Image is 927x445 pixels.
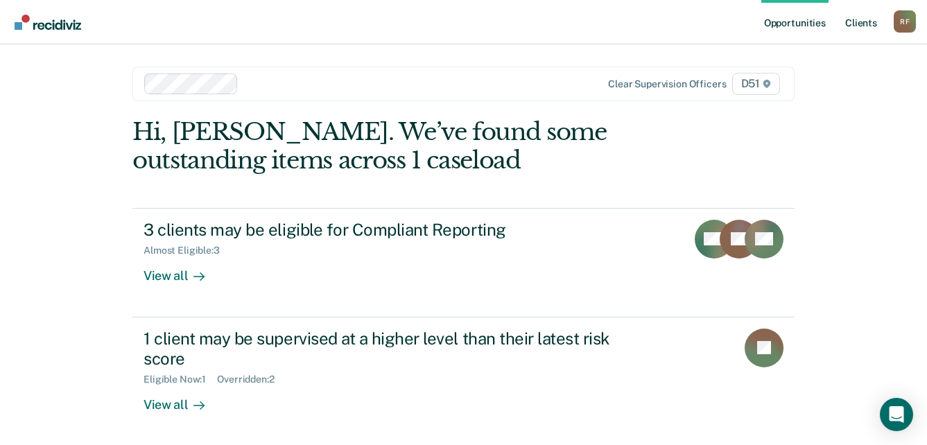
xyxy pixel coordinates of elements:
[894,10,916,33] div: R F
[894,10,916,33] button: Profile dropdown button
[217,374,285,385] div: Overridden : 2
[144,385,221,412] div: View all
[15,15,81,30] img: Recidiviz
[732,73,780,95] span: D51
[608,78,726,90] div: Clear supervision officers
[132,208,795,317] a: 3 clients may be eligible for Compliant ReportingAlmost Eligible:3View all
[144,256,221,283] div: View all
[144,374,217,385] div: Eligible Now : 1
[132,118,662,175] div: Hi, [PERSON_NAME]. We’ve found some outstanding items across 1 caseload
[144,329,630,369] div: 1 client may be supervised at a higher level than their latest risk score
[144,245,231,256] div: Almost Eligible : 3
[144,220,630,240] div: 3 clients may be eligible for Compliant Reporting
[880,398,913,431] div: Open Intercom Messenger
